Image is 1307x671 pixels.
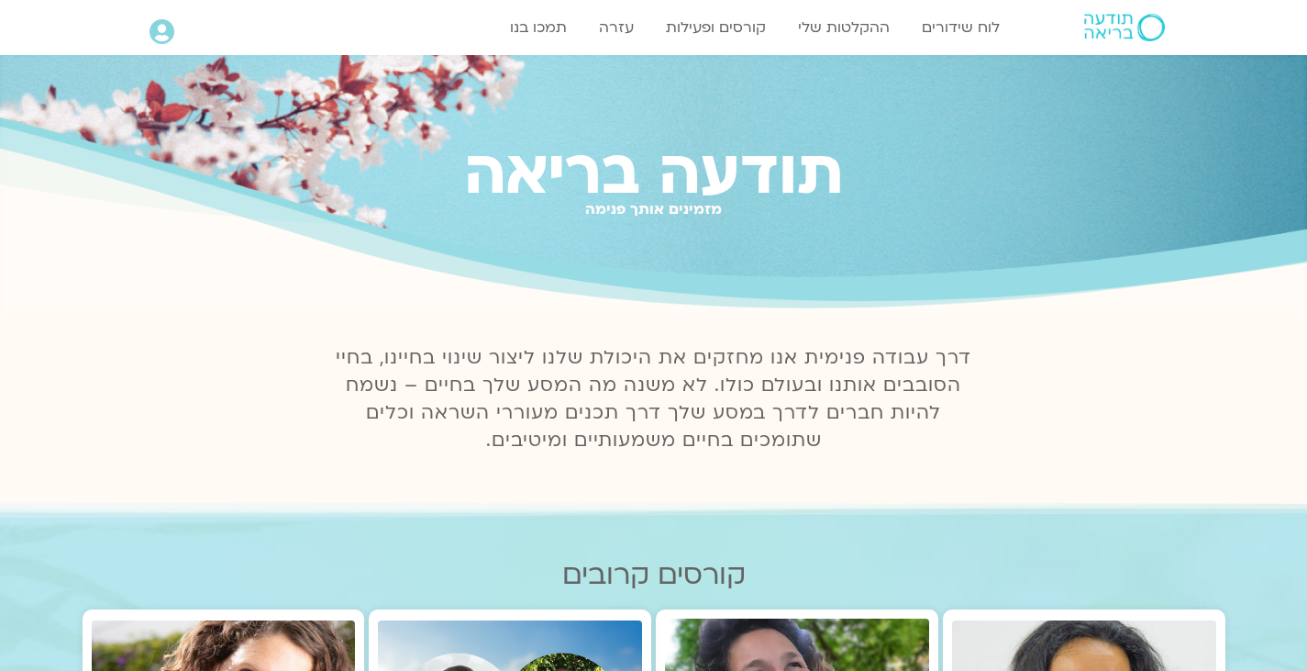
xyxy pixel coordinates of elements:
[789,10,899,45] a: ההקלטות שלי
[1084,14,1165,41] img: תודעה בריאה
[326,344,982,454] p: דרך עבודה פנימית אנו מחזקים את היכולת שלנו ליצור שינוי בחיינו, בחיי הסובבים אותנו ובעולם כולו. לא...
[657,10,775,45] a: קורסים ופעילות
[501,10,576,45] a: תמכו בנו
[83,559,1225,591] h2: קורסים קרובים
[590,10,643,45] a: עזרה
[913,10,1009,45] a: לוח שידורים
